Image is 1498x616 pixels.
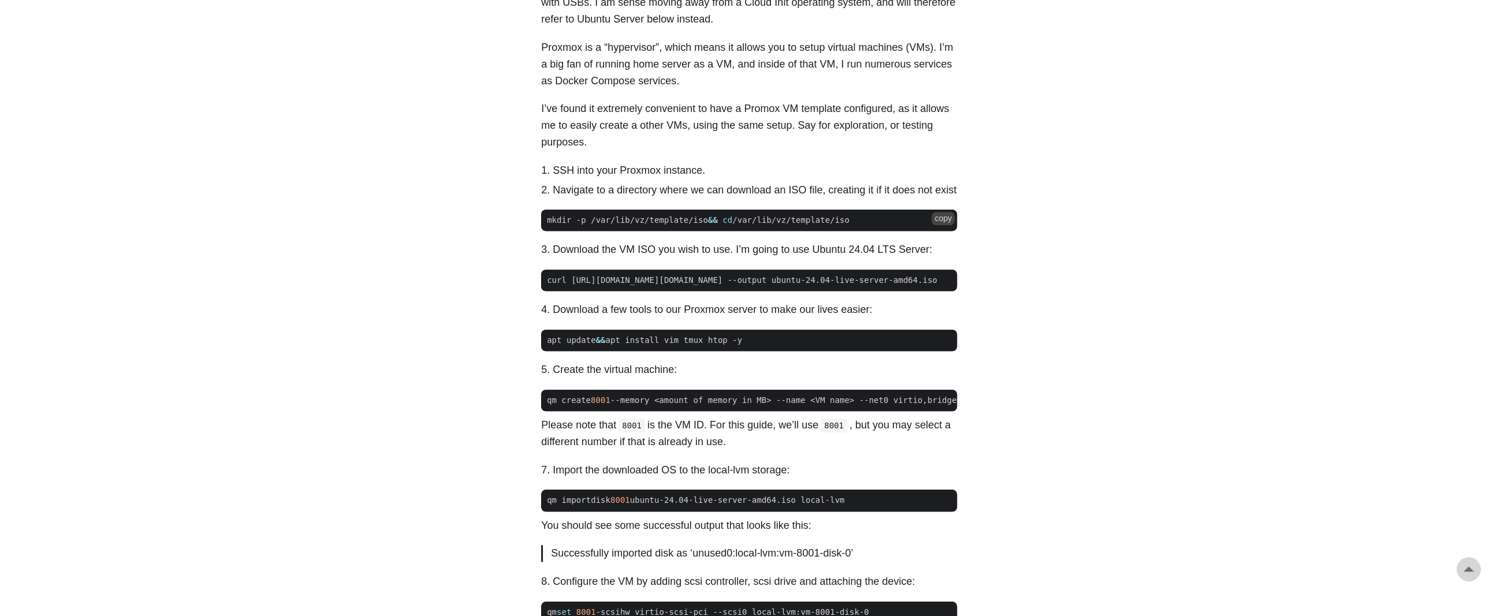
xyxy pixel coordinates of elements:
[553,182,957,199] li: Navigate to a directory where we can download an ISO file, creating it if it does not exist
[957,395,962,405] span: =
[541,494,850,506] span: qm importdisk ubuntu-24.04-live-server-amd64.iso local-lvm
[708,215,718,225] span: &&
[595,335,605,345] span: &&
[541,394,992,406] span: qm create --memory <amount of memory in MB> --name <VM name> --net0 virtio,bridge vmbr0
[931,212,955,225] button: copy
[553,462,957,479] li: Import the downloaded OS to the local-lvm storage:
[553,241,957,258] li: Download the VM ISO you wish to use. I’m going to use Ubuntu 24.04 LTS Server:
[541,274,943,286] span: curl [URL][DOMAIN_NAME][DOMAIN_NAME] --output ubuntu-24.04-live-server-amd64.iso
[610,495,630,505] span: 8001
[541,517,957,534] p: You should see some successful output that looks like this:
[541,214,855,226] span: mkdir -p /var/lib/vz/template/iso /var/lib/vz/template/iso
[541,334,748,346] span: apt update apt install vim tmux htop -y
[591,395,610,405] span: 8001
[551,545,949,562] p: Successfully imported disk as ‘unused0:local-lvm:vm-8001-disk-0’
[722,215,732,225] span: cd
[541,100,957,150] p: I’ve found it extremely convenient to have a Promox VM template configured, as it allows me to ea...
[553,162,957,179] li: SSH into your Proxmox instance.
[821,419,847,432] code: 8001
[618,419,645,432] code: 8001
[553,573,957,590] li: Configure the VM by adding scsi controller, scsi drive and attaching the device:
[553,361,957,378] li: Create the virtual machine:
[553,301,957,318] li: Download a few tools to our Proxmox server to make our lives easier:
[541,417,957,450] p: Please note that is the VM ID. For this guide, we’ll use , but you may select a different number ...
[541,39,957,89] p: Proxmox is a “hypervisor”, which means it allows you to setup virtual machines (VMs). I’m a big f...
[1456,557,1481,581] a: go to top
